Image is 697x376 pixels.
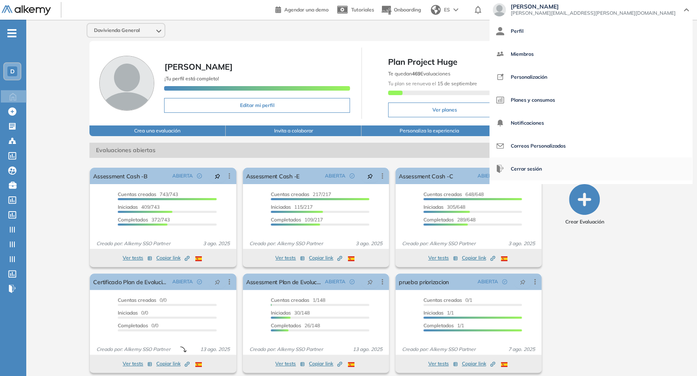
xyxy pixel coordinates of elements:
[215,173,220,179] span: pushpin
[172,172,193,180] span: ABIERTA
[118,204,138,210] span: Iniciadas
[10,68,15,75] span: D
[399,346,479,353] span: Creado por: Alkemy SSO Partner
[478,172,498,180] span: ABIERTA
[271,216,301,223] span: Completados
[423,297,462,303] span: Cuentas creadas
[423,322,454,328] span: Completados
[246,168,299,184] a: Assessment Cash -E
[361,169,379,182] button: pushpin
[197,279,202,284] span: check-circle
[423,297,472,303] span: 0/1
[89,125,226,136] button: Crea una evaluación
[399,240,479,247] span: Creado por: Alkemy SSO Partner
[93,240,173,247] span: Creado por: Alkemy SSO Partner
[275,4,329,14] a: Agendar una demo
[423,204,443,210] span: Iniciadas
[399,273,449,290] a: prueba priorizacion
[325,172,345,180] span: ABIERTA
[423,216,454,223] span: Completados
[423,191,484,197] span: 648/648
[565,218,604,226] span: Crear Evaluación
[118,191,178,197] span: 743/743
[381,1,421,19] button: Onboarding
[156,253,190,263] button: Copiar link
[423,310,443,316] span: Iniciadas
[453,8,458,11] img: arrow
[478,278,498,285] span: ABIERTA
[511,3,676,10] span: [PERSON_NAME]
[93,346,173,353] span: Creado por: Alkemy SSO Partner
[423,191,462,197] span: Cuentas creadas
[93,273,169,290] a: Certificado Plan de Evolución Profesional
[511,90,555,110] span: Planes y consumos
[118,191,156,197] span: Cuentas creadas
[511,159,542,179] span: Cerrar sesión
[388,103,501,117] button: Ver planes
[505,240,538,247] span: 3 ago. 2025
[271,297,325,303] span: 1/148
[325,278,345,285] span: ABIERTA
[2,5,51,16] img: Logo
[520,278,526,285] span: pushpin
[172,278,193,285] span: ABIERTA
[246,346,326,353] span: Creado por: Alkemy SSO Partner
[156,359,190,369] button: Copiar link
[208,275,226,288] button: pushpin
[428,359,458,369] button: Ver tests
[284,7,329,13] span: Agendar una demo
[94,27,140,34] span: Davivienda General
[511,44,534,64] span: Miembros
[496,44,686,64] a: Miembros
[271,204,313,210] span: 115/217
[423,322,464,328] span: 1/1
[423,216,475,223] span: 289/648
[275,359,305,369] button: Ver tests
[367,173,373,179] span: pushpin
[399,168,453,184] a: Assessment Cash -C
[118,310,138,316] span: Iniciadas
[351,7,374,13] span: Tutoriales
[309,254,342,262] span: Copiar link
[505,346,538,353] span: 7 ago. 2025
[511,10,676,16] span: [PERSON_NAME][EMAIL_ADDRESS][PERSON_NAME][DOMAIN_NAME]
[123,359,152,369] button: Ver tests
[271,216,323,223] span: 109/217
[215,278,220,285] span: pushpin
[118,310,148,316] span: 0/0
[226,125,362,136] button: Invita a colaborar
[118,216,148,223] span: Completados
[496,165,504,173] img: icon
[436,80,477,87] b: 15 de septiembre
[99,56,154,111] img: Foto de perfil
[501,362,507,367] img: ESP
[423,310,454,316] span: 1/1
[118,297,167,303] span: 0/0
[156,254,190,262] span: Copiar link
[118,322,158,328] span: 0/0
[511,21,523,41] span: Perfil
[348,256,354,261] img: ESP
[511,67,547,87] span: Personalización
[511,136,566,156] span: Correos Personalizados
[309,360,342,367] span: Copiar link
[350,279,354,284] span: check-circle
[496,73,504,81] img: icon
[388,80,477,87] span: Tu plan se renueva el
[502,279,507,284] span: check-circle
[501,256,507,261] img: ESP
[271,310,291,316] span: Iniciadas
[118,322,148,328] span: Completados
[118,216,170,223] span: 372/743
[496,113,686,133] a: Notificaciones
[496,142,504,150] img: icon
[271,204,291,210] span: Iniciadas
[123,253,152,263] button: Ver tests
[496,119,504,127] img: icon
[271,322,301,328] span: Completados
[496,159,542,179] button: Cerrar sesión
[309,253,342,263] button: Copiar link
[367,278,373,285] span: pushpin
[118,204,160,210] span: 409/743
[496,90,686,110] a: Planes y consumos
